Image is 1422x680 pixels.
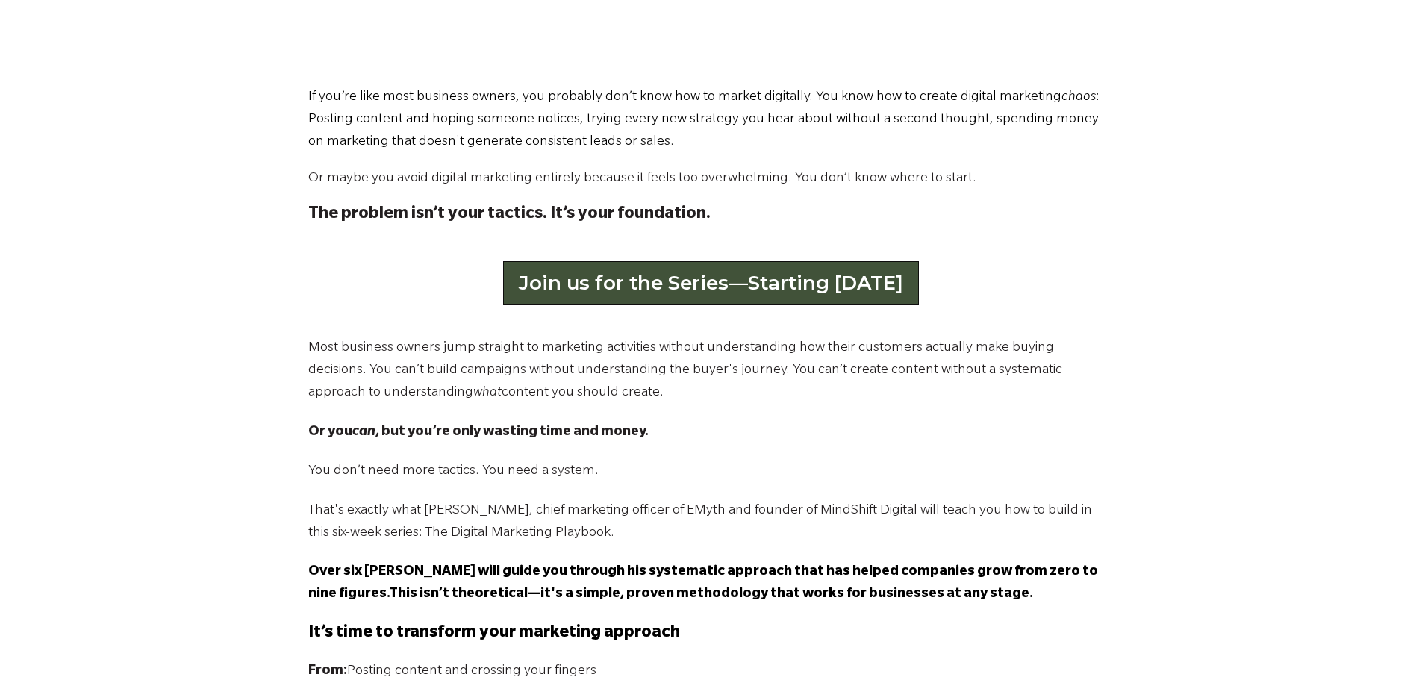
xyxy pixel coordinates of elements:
span: Posting content and crossing your fingers [308,664,596,679]
span: If you’re like most business owners, you probably don’t know how to market digitally. You know ho... [308,90,1061,105]
em: can [352,425,375,440]
span: Or maybe you avoid digital marketing entirely because it feels too overwhelming. You don’t know w... [308,172,976,187]
span: Over six [PERSON_NAME] will guide you through his systematic approach that has helped companies g... [308,565,1098,602]
a: Join us for the Series—Starting [DATE] [503,261,919,305]
p: That's exactly what [PERSON_NAME], chief marketing officer of EMyth and founder of MindShift Digi... [308,500,1114,545]
span: chaos [1061,90,1096,105]
iframe: Chat Widget [1347,608,1422,680]
span: : Posting content and hoping someone notices, trying every new strategy you hear about without a ... [308,90,1100,150]
p: Most business owners jump straight to marketing activities without understanding how their custom... [308,337,1114,405]
strong: The problem isn’t your tactics. It’s your foundation. [308,206,711,224]
strong: From: [308,664,347,679]
span: It’s time to transform your marketing approach [308,625,680,643]
p: You don’t need more tactics. You need a system. [308,461,1114,483]
span: This isn’t theoretical—it's a simple, proven methodology that works for businesses at any stage. [389,587,1033,602]
strong: , but you’re only wasting time and money. [375,425,649,440]
em: what [473,386,502,401]
strong: Or you [308,425,352,440]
